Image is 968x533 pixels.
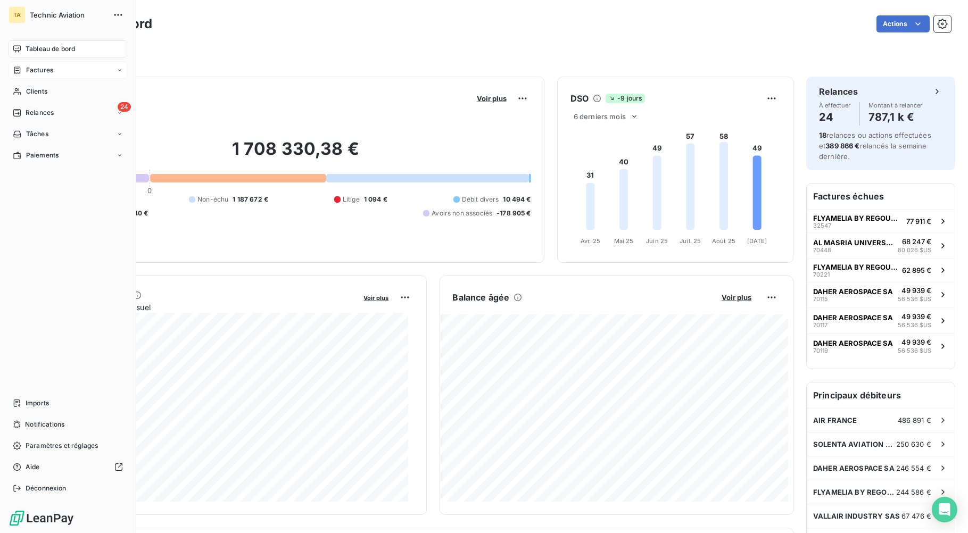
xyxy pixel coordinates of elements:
[26,151,59,160] span: Paiements
[197,195,228,204] span: Non-échu
[807,259,955,282] button: FLYAMELIA BY REGOURD AVIATION7022162 895 €
[26,108,54,118] span: Relances
[813,322,828,328] span: 70117
[25,420,64,429] span: Notifications
[813,512,900,520] span: VALLAIR INDUSTRY SAS
[807,232,955,259] button: AL MASRIA UNIVERSAL7044868 247 €80 026 $US
[580,237,600,245] tspan: Avr. 25
[868,109,923,126] h4: 787,1 k €
[813,247,831,253] span: 70448
[813,296,828,302] span: 70115
[747,237,767,245] tspan: [DATE]
[819,131,931,161] span: relances ou actions effectuées et relancés la semaine dernière.
[718,293,755,302] button: Voir plus
[722,293,751,302] span: Voir plus
[825,141,859,150] span: 389 866 €
[570,92,589,105] h6: DSO
[807,334,955,360] button: DAHER AEROSPACE SA7011949 939 €56 536 $US
[819,109,851,126] h4: 24
[813,271,830,278] span: 70221
[26,129,48,139] span: Tâches
[876,15,930,32] button: Actions
[60,138,531,170] h2: 1 708 330,38 €
[813,214,902,222] span: FLYAMELIA BY REGOURD AVIATION
[898,416,931,424] span: 486 891 €
[819,131,826,139] span: 18
[343,195,360,204] span: Litige
[26,65,53,75] span: Factures
[898,295,931,304] span: 56 536 $US
[26,44,75,54] span: Tableau de bord
[361,293,392,302] button: Voir plus
[606,94,645,103] span: -9 jours
[26,484,67,493] span: Déconnexion
[901,312,931,321] span: 49 939 €
[26,398,49,408] span: Imports
[932,497,957,522] div: Open Intercom Messenger
[898,321,931,330] span: 56 536 $US
[813,488,896,496] span: FLYAMELIA BY REGOURD AVIATION
[432,209,492,218] span: Avoirs non associés
[453,291,510,304] h6: Balance âgée
[462,195,499,204] span: Débit divers
[896,464,931,472] span: 246 554 €
[901,338,931,346] span: 49 939 €
[118,102,131,112] span: 24
[9,6,26,23] div: TA
[896,440,931,448] span: 250 630 €
[30,11,106,19] span: Technic Aviation
[813,440,896,448] span: SOLENTA AVIATION PTY
[901,512,931,520] span: 67 476 €
[364,294,389,302] span: Voir plus
[813,416,857,424] span: AIR FRANCE
[896,488,931,496] span: 244 586 €
[680,237,701,245] tspan: Juil. 25
[26,462,40,472] span: Aide
[868,102,923,109] span: Montant à relancer
[807,282,955,308] button: DAHER AEROSPACE SA7011549 939 €56 536 $US
[813,263,898,271] span: FLYAMELIA BY REGOURD AVIATION
[477,94,507,103] span: Voir plus
[807,209,955,232] button: FLYAMELIA BY REGOURD AVIATION3254777 911 €
[60,302,357,313] span: Chiffre d'affaires mensuel
[813,238,893,247] span: AL MASRIA UNIVERSAL
[901,286,931,295] span: 49 939 €
[497,209,531,218] span: -178 905 €
[364,195,387,204] span: 1 094 €
[813,464,895,472] span: DAHER AEROSPACE SA
[614,237,633,245] tspan: Mai 25
[807,382,955,408] h6: Principaux débiteurs
[902,266,931,274] span: 62 895 €
[807,184,955,209] h6: Factures échues
[902,237,931,246] span: 68 247 €
[147,186,152,195] span: 0
[646,237,668,245] tspan: Juin 25
[233,195,268,204] span: 1 187 672 €
[906,217,931,226] span: 77 911 €
[712,237,735,245] tspan: Août 25
[813,313,893,322] span: DAHER AEROSPACE SA
[26,441,98,451] span: Paramètres et réglages
[26,87,47,96] span: Clients
[9,459,127,476] a: Aide
[813,347,828,354] span: 70119
[503,195,531,204] span: 10 494 €
[898,246,931,255] span: 80 026 $US
[474,94,510,103] button: Voir plus
[813,222,831,229] span: 32547
[813,287,893,296] span: DAHER AEROSPACE SA
[813,339,893,347] span: DAHER AEROSPACE SA
[807,307,955,334] button: DAHER AEROSPACE SA7011749 939 €56 536 $US
[574,112,626,121] span: 6 derniers mois
[898,346,931,355] span: 56 536 $US
[819,85,858,98] h6: Relances
[819,102,851,109] span: À effectuer
[9,510,75,527] img: Logo LeanPay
